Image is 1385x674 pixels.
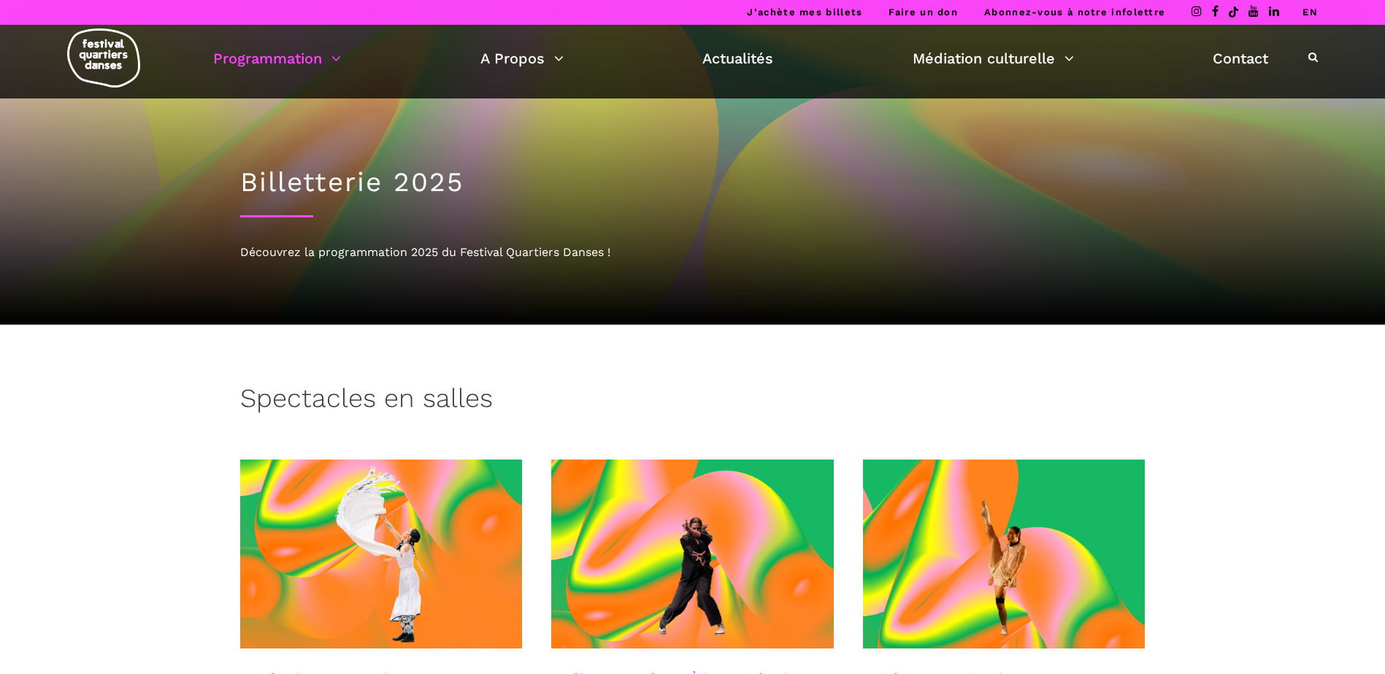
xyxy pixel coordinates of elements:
a: Faire un don [889,7,958,18]
a: Médiation culturelle [913,46,1074,71]
a: EN [1302,7,1318,18]
a: Contact [1213,46,1268,71]
h3: Spectacles en salles [240,383,493,419]
a: Abonnez-vous à notre infolettre [984,7,1165,18]
a: Programmation [213,46,341,71]
a: Actualités [702,46,773,71]
img: logo-fqd-med [67,28,140,88]
a: J’achète mes billets [747,7,862,18]
a: A Propos [480,46,564,71]
h1: Billetterie 2025 [240,166,1146,198]
div: Découvrez la programmation 2025 du Festival Quartiers Danses ! [240,243,1146,262]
